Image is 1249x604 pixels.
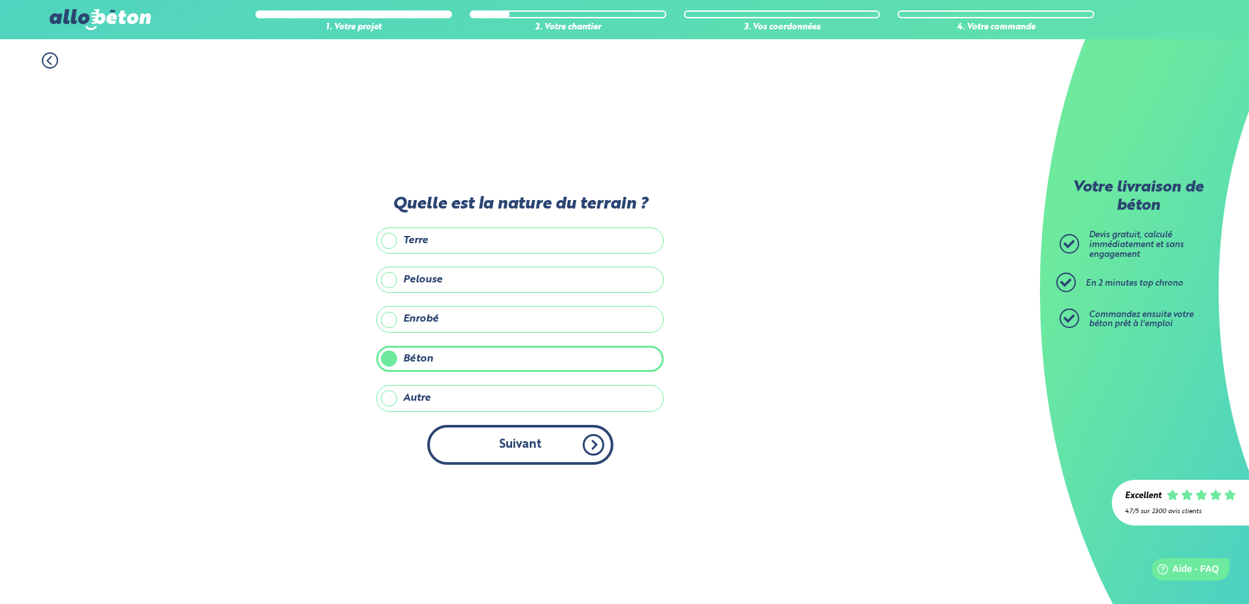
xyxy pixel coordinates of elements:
[50,9,150,30] img: allobéton
[1125,492,1161,501] div: Excellent
[376,346,664,372] label: Béton
[427,425,613,465] button: Suivant
[1089,231,1184,258] span: Devis gratuit, calculé immédiatement et sans engagement
[470,23,666,33] div: 2. Votre chantier
[255,23,452,33] div: 1. Votre projet
[376,195,664,214] label: Quelle est la nature du terrain ?
[1125,508,1236,515] div: 4.7/5 sur 2300 avis clients
[376,227,664,254] label: Terre
[898,23,1094,33] div: 4. Votre commande
[1086,279,1183,288] span: En 2 minutes top chrono
[1133,553,1235,590] iframe: Help widget launcher
[1063,179,1213,215] p: Votre livraison de béton
[1089,310,1193,329] span: Commandez ensuite votre béton prêt à l'emploi
[376,385,664,411] label: Autre
[376,306,664,332] label: Enrobé
[684,23,881,33] div: 3. Vos coordonnées
[376,267,664,293] label: Pelouse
